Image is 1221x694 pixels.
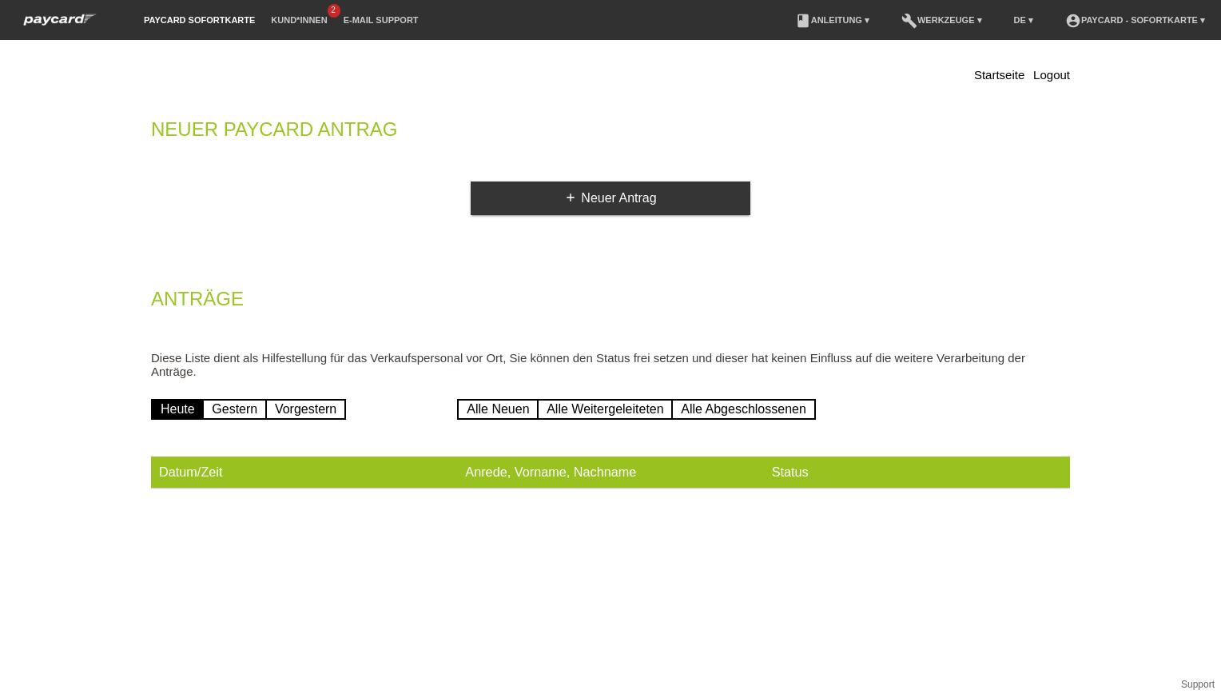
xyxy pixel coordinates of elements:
span: 2 [328,4,340,18]
h2: Neuer Paycard Antrag [151,122,1070,146]
img: paycard Sofortkarte [16,11,104,28]
a: E-Mail Support [336,15,427,25]
th: Datum/Zeit [151,457,457,489]
i: book [795,13,811,29]
a: Vorgestern [265,399,346,420]
a: Alle Abgeschlossenen [671,399,816,420]
a: addNeuer Antrag [471,181,750,215]
h2: Anträge [151,291,1070,315]
a: paycard Sofortkarte [16,18,104,30]
i: build [901,13,917,29]
th: Anrede, Vorname, Nachname [457,457,763,489]
i: add [564,191,577,204]
a: Heute [151,399,205,420]
a: Alle Weitergeleiteten [537,399,673,420]
a: Startseite [974,68,1024,82]
a: Logout [1033,68,1070,82]
a: buildWerkzeuge ▾ [893,15,990,25]
a: Support [1181,679,1215,690]
a: bookAnleitung ▾ [787,15,877,25]
a: paycard Sofortkarte [136,15,263,25]
i: account_circle [1065,13,1081,29]
p: Diese Liste dient als Hilfestellung für das Verkaufspersonal vor Ort, Sie können den Status frei ... [151,351,1070,378]
a: Alle Neuen [457,399,539,420]
a: Kund*innen [263,15,335,25]
a: Gestern [202,399,267,420]
a: DE ▾ [1006,15,1041,25]
a: account_circlepaycard - Sofortkarte ▾ [1057,15,1213,25]
th: Status [764,457,1070,489]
